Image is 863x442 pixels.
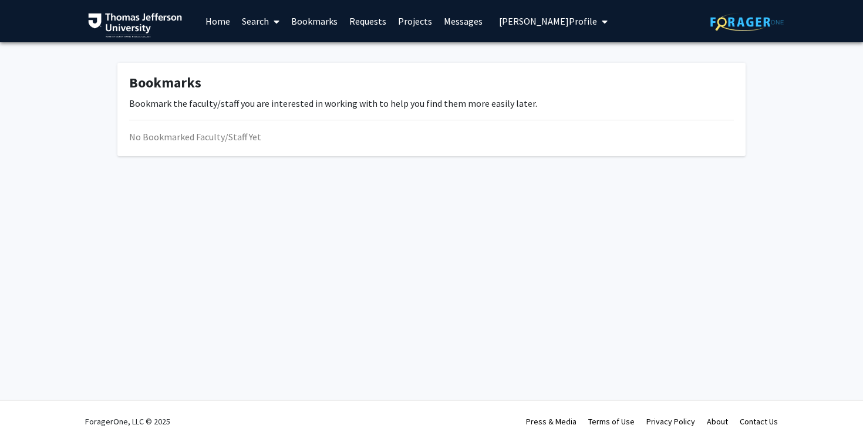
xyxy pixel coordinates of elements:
a: Contact Us [740,416,778,427]
a: Requests [343,1,392,42]
a: Terms of Use [588,416,635,427]
img: Thomas Jefferson University Logo [88,13,182,38]
a: Press & Media [526,416,577,427]
a: About [707,416,728,427]
h1: Bookmarks [129,75,734,92]
a: Home [200,1,236,42]
div: ForagerOne, LLC © 2025 [85,401,170,442]
a: Search [236,1,285,42]
span: [PERSON_NAME] Profile [499,15,597,27]
a: Privacy Policy [646,416,695,427]
a: Messages [438,1,488,42]
a: Bookmarks [285,1,343,42]
img: ForagerOne Logo [710,13,784,31]
a: Projects [392,1,438,42]
div: No Bookmarked Faculty/Staff Yet [129,130,734,144]
p: Bookmark the faculty/staff you are interested in working with to help you find them more easily l... [129,96,734,110]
